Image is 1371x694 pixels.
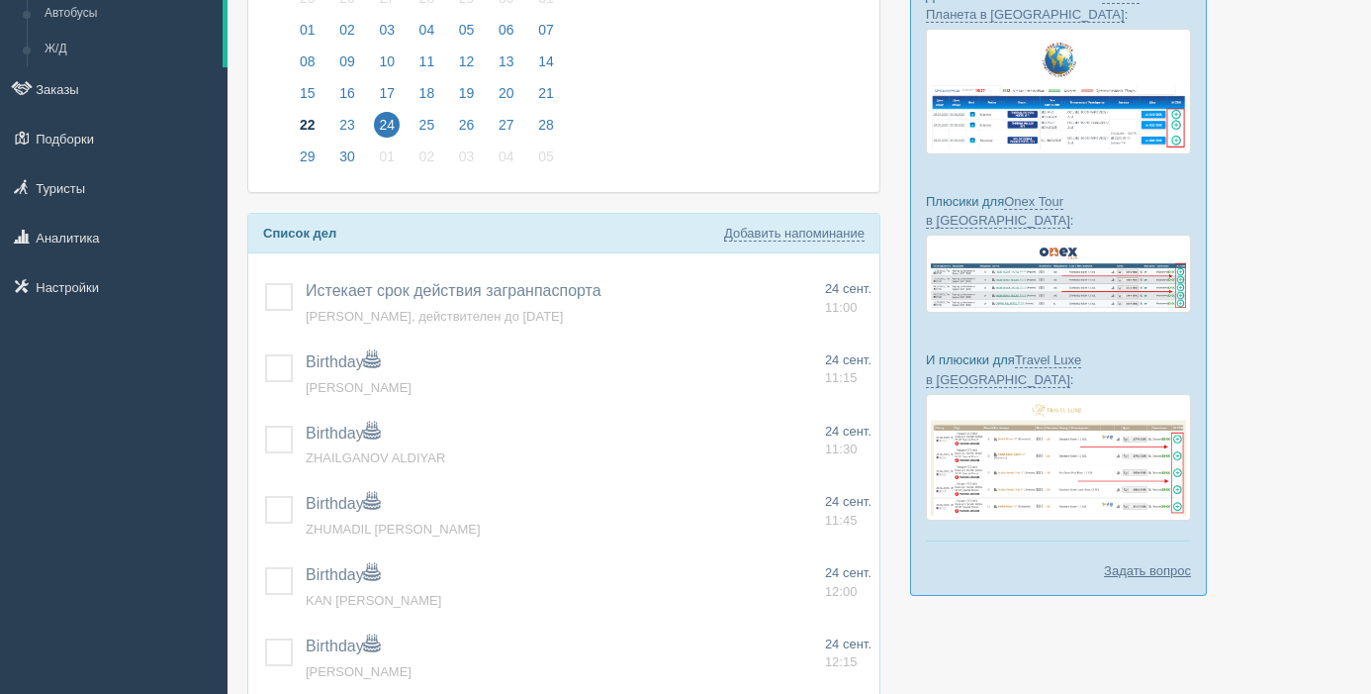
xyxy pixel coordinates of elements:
span: 09 [334,49,360,74]
span: 24 сент. [825,281,871,296]
span: 23 [334,112,360,138]
a: 04 [409,19,446,50]
a: Задать вопрос [1104,561,1191,580]
img: onex-tour-proposal-crm-for-travel-agency.png [926,235,1191,313]
span: 24 сент. [825,637,871,651]
p: Плюсики для : [926,192,1191,230]
b: Список дел [263,226,336,241]
a: 26 [448,114,486,146]
a: Birthday [306,353,380,370]
span: 13 [494,49,519,74]
a: Ж/Д [36,32,223,67]
a: 03 [448,146,486,177]
a: 30 [328,146,366,177]
a: 01 [368,146,406,177]
span: 26 [454,112,480,138]
span: 22 [295,112,320,138]
span: 04 [494,144,519,169]
span: 04 [414,17,440,43]
a: 23 [328,114,366,146]
span: 01 [295,17,320,43]
span: [PERSON_NAME], действителен до [DATE] [306,309,563,324]
span: 30 [334,144,360,169]
a: Добавить напоминание [724,226,865,242]
a: Birthday [306,566,380,583]
a: 02 [409,146,446,177]
a: 13 [488,50,525,82]
a: 07 [527,19,560,50]
a: 09 [328,50,366,82]
span: 24 [374,112,400,138]
span: 16 [334,80,360,106]
span: 27 [494,112,519,138]
a: 15 [289,82,326,114]
span: 10 [374,49,400,74]
a: 05 [448,19,486,50]
a: 10 [368,50,406,82]
span: 24 сент. [825,352,871,367]
a: 14 [527,50,560,82]
a: 20 [488,82,525,114]
a: 06 [488,19,525,50]
a: [PERSON_NAME] [306,664,411,679]
a: 29 [289,146,326,177]
a: Birthday [306,425,380,442]
a: 12 [448,50,486,82]
span: 28 [533,112,559,138]
span: 03 [454,144,480,169]
span: 25 [414,112,440,138]
span: 29 [295,144,320,169]
a: 28 [527,114,560,146]
span: 20 [494,80,519,106]
span: 08 [295,49,320,74]
a: ZHUMADIL [PERSON_NAME] [306,522,481,537]
a: 24 сент. 11:45 [825,493,871,530]
a: 05 [527,146,560,177]
img: travel-luxe-%D0%BF%D0%BE%D0%B4%D0%B1%D0%BE%D1%80%D0%BA%D0%B0-%D1%81%D1%80%D0%BC-%D0%B4%D0%BB%D1%8... [926,394,1191,522]
span: 07 [533,17,559,43]
a: 24 сент. 12:15 [825,636,871,672]
a: Birthday [306,638,380,654]
a: 24 сент. 11:00 [825,280,871,317]
a: 08 [289,50,326,82]
a: Истекает срок действия загранпаспорта [306,282,601,299]
span: Birthday [306,495,380,512]
a: 25 [409,114,446,146]
span: 03 [374,17,400,43]
a: 19 [448,82,486,114]
a: 02 [328,19,366,50]
a: 18 [409,82,446,114]
span: 15 [295,80,320,106]
p: И плюсики для : [926,350,1191,388]
span: 02 [414,144,440,169]
a: KAN [PERSON_NAME] [306,593,441,608]
span: 17 [374,80,400,106]
a: 11 [409,50,446,82]
span: 12 [454,49,480,74]
span: 05 [533,144,559,169]
span: 12:15 [825,654,858,669]
span: 12:00 [825,584,858,599]
a: 16 [328,82,366,114]
a: 24 [368,114,406,146]
a: 01 [289,19,326,50]
a: 24 сент. 11:30 [825,423,871,459]
a: [PERSON_NAME] [306,380,411,395]
span: 24 сент. [825,424,871,439]
span: 11:15 [825,370,858,385]
span: 01 [374,144,400,169]
a: 21 [527,82,560,114]
a: 27 [488,114,525,146]
span: 05 [454,17,480,43]
span: 11:30 [825,442,858,456]
a: ZHAILGANOV ALDIYAR [306,450,445,465]
span: 06 [494,17,519,43]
